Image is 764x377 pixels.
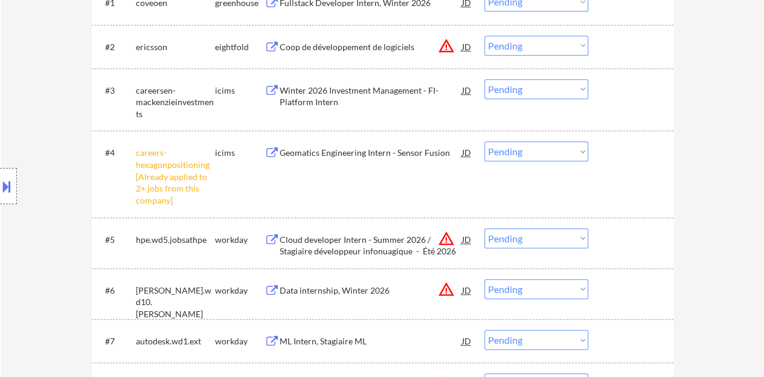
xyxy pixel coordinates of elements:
[105,41,126,53] div: #2
[280,335,462,347] div: ML Intern, Stagiaire ML
[215,335,265,347] div: workday
[105,335,126,347] div: #7
[280,41,462,53] div: Coop de développement de logiciels
[461,79,473,101] div: JD
[461,36,473,57] div: JD
[215,234,265,246] div: workday
[461,330,473,352] div: JD
[461,228,473,250] div: JD
[215,41,265,53] div: eightfold
[136,335,215,347] div: autodesk.wd1.ext
[461,279,473,301] div: JD
[438,37,455,54] button: warning_amber
[215,85,265,97] div: icims
[215,147,265,159] div: icims
[136,285,215,320] div: [PERSON_NAME].wd10.[PERSON_NAME]
[438,281,455,298] button: warning_amber
[280,285,462,297] div: Data internship, Winter 2026
[461,141,473,163] div: JD
[438,230,455,247] button: warning_amber
[280,234,462,257] div: Cloud developer Intern - Summer 2026 / Stagiaire développeur infonuagique - Été 2026
[136,41,215,53] div: ericsson
[280,85,462,108] div: Winter 2026 Investment Management - FI-Platform Intern
[280,147,462,159] div: Geomatics Engineering Intern - Sensor Fusion
[215,285,265,297] div: workday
